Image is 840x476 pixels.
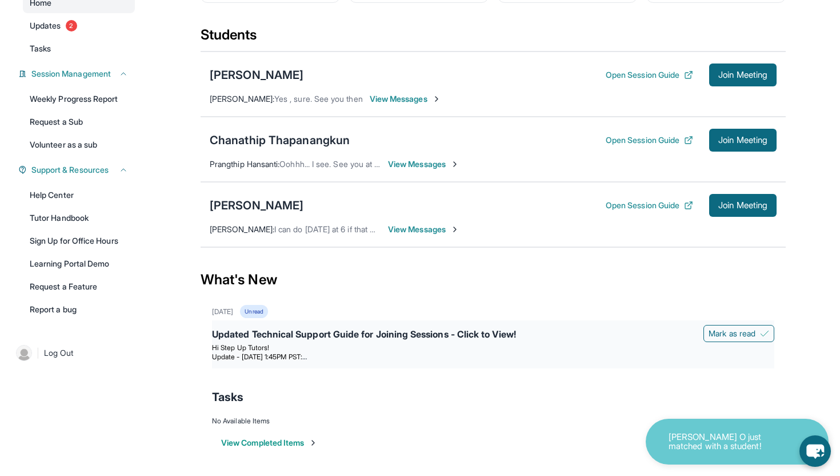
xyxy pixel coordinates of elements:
a: Learning Portal Demo [23,253,135,274]
span: [PERSON_NAME] : [210,94,274,104]
button: Join Meeting [709,64,777,86]
span: [PERSON_NAME] : [210,224,274,234]
div: [PERSON_NAME] [210,67,303,83]
div: No Available Items [212,416,774,426]
span: View Messages [388,224,459,235]
div: [PERSON_NAME] [210,197,303,213]
div: Students [201,26,786,51]
div: [DATE] [212,307,233,316]
button: Open Session Guide [606,134,693,146]
img: Chevron-Right [450,160,459,169]
span: Session Management [31,68,111,80]
a: Help Center [23,185,135,205]
div: Updated Technical Support Guide for Joining Sessions - Click to View! [212,327,774,343]
span: I can do [DATE] at 6 if that works for you both? [274,224,442,234]
div: Unread [240,305,267,318]
a: Sign Up for Office Hours [23,231,135,251]
a: Request a Feature [23,276,135,297]
a: Weekly Progress Report [23,89,135,109]
p: [PERSON_NAME] O just matched with a student! [669,433,783,451]
span: Support & Resources [31,164,109,176]
span: Join Meeting [718,137,767,144]
a: |Log Out [11,340,135,366]
a: Tutor Handbook [23,208,135,228]
span: Oohhh... I see. See you at 3pm. Thanks [PERSON_NAME]! [279,159,488,169]
a: Tasks [23,38,135,59]
img: Chevron-Right [432,94,441,104]
img: user-img [16,345,32,361]
span: Join Meeting [718,72,767,78]
span: | [37,346,39,360]
span: Tasks [212,389,243,405]
div: Chanathip Thapanangkun [210,132,350,148]
a: Updates2 [23,15,135,36]
span: Join Meeting [718,202,767,209]
button: Join Meeting [709,194,777,217]
button: View Completed Items [221,437,318,449]
span: View Messages [388,158,459,170]
button: Mark as read [703,325,774,342]
img: Chevron-Right [450,225,459,234]
span: Prangthip Hansanti : [210,159,279,169]
span: Yes , sure. See you then [274,94,363,104]
a: Report a bug [23,299,135,320]
img: Mark as read [760,329,769,338]
span: Updates [30,20,61,31]
button: Join Meeting [709,129,777,152]
button: Open Session Guide [606,200,693,211]
button: Open Session Guide [606,69,693,81]
span: Update - [DATE] 1:45PM PST: [212,352,307,361]
span: Mark as read [709,328,755,339]
button: chat-button [799,435,831,467]
button: Support & Resources [27,164,128,176]
a: Volunteer as a sub [23,134,135,155]
span: View Messages [370,93,441,105]
span: Hi Step Up Tutors! [212,343,269,352]
div: What's New [201,255,786,305]
span: Tasks [30,43,51,54]
button: Session Management [27,68,128,80]
a: Request a Sub [23,112,135,132]
span: 2 [66,20,77,31]
span: Log Out [44,347,74,359]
